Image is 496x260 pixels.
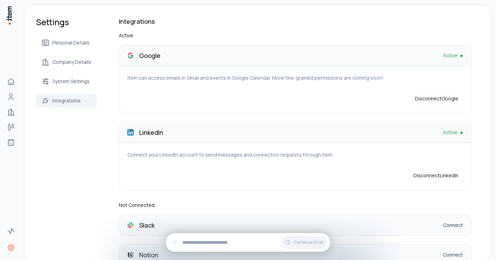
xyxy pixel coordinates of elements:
[443,52,457,59] span: Active
[281,236,328,249] button: Continue Chat
[127,151,463,158] p: Connect your LinkedIn account to send messages and connection requests through Item.
[127,252,134,258] img: Notion logo
[52,78,90,85] span: System Settings
[411,92,463,105] button: DisconnectGoogle
[127,52,134,59] img: Google logo
[52,39,90,46] span: Personal Details
[4,120,18,134] a: Deals
[4,90,18,104] a: People
[36,36,97,50] a: Personal Details
[36,17,97,28] h1: Settings
[139,220,155,230] p: Slack
[119,32,472,39] p: Active
[443,222,463,229] a: Connect
[139,250,158,260] p: Notion
[443,251,463,258] a: Connect
[293,240,323,245] span: Continue Chat
[36,55,97,69] a: Company Details
[52,97,81,104] span: Integrations
[443,129,457,136] span: Active
[139,51,161,60] p: Google
[166,233,330,252] div: Continue Chat
[6,6,12,25] img: Item Brain Logo
[409,169,463,182] button: DisconnectLinkedIn
[4,136,18,149] a: Agents
[127,222,134,228] img: Slack logo
[4,224,18,238] a: Activity
[127,74,463,81] p: item can access emails in Gmail and events in Google Calendar. More fine-grained permissions are ...
[127,129,134,136] img: LinkedIn logo
[119,17,472,26] h2: Integrations
[4,75,18,89] a: Home
[52,59,91,66] span: Company Details
[139,128,163,137] p: LinkedIn
[4,241,18,254] a: Settings
[36,94,97,108] a: Integrations
[4,105,18,119] a: Companies
[119,201,472,209] p: Not Connected
[36,74,97,88] a: System Settings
